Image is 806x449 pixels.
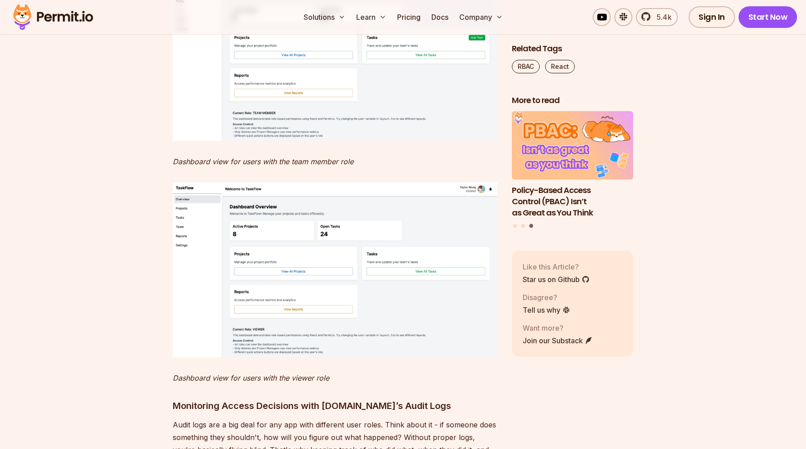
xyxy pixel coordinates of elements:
button: Go to slide 3 [529,224,533,228]
h3: Monitoring Access Decisions with [DOMAIN_NAME]’s Audit Logs [173,399,497,413]
em: Dashboard view for users with the viewer role [173,373,329,382]
a: Start Now [739,6,797,28]
h2: Related Tags [512,43,633,54]
button: Learn [353,8,390,26]
h2: More to read [512,95,633,106]
a: Pricing [394,8,424,26]
p: Disagree? [523,292,570,303]
img: Policy-Based Access Control (PBAC) Isn’t as Great as You Think [512,112,633,180]
a: Tell us why [523,305,570,315]
a: Docs [428,8,452,26]
button: Go to slide 2 [521,224,525,228]
img: Permit logo [9,2,97,32]
a: Star us on Github [523,274,590,285]
a: Sign In [689,6,735,28]
a: Policy-Based Access Control (PBAC) Isn’t as Great as You ThinkPolicy-Based Access Control (PBAC) ... [512,112,633,219]
em: Dashboard view for users with the team member role [173,157,354,166]
button: Company [456,8,506,26]
a: 5.4k [636,8,678,26]
button: Go to slide 1 [513,224,517,228]
a: React [545,60,575,73]
a: Join our Substack [523,335,593,346]
p: Like this Article? [523,261,590,272]
h3: Policy-Based Access Control (PBAC) Isn’t as Great as You Think [512,185,633,218]
li: 3 of 3 [512,112,633,219]
span: 5.4k [651,12,672,22]
p: Want more? [523,323,593,333]
a: RBAC [512,60,540,73]
div: Posts [512,112,633,229]
img: image.png [173,182,497,357]
button: Solutions [300,8,349,26]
